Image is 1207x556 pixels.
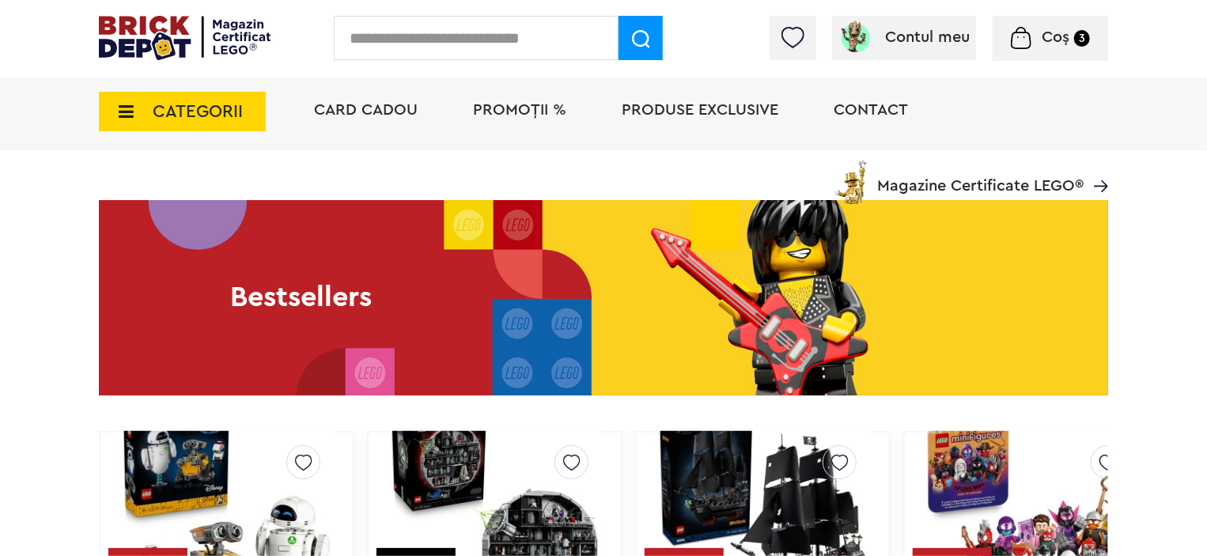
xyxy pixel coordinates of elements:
[99,200,1108,395] a: BestsellerBestsellers
[99,200,1108,395] img: Bestseller
[877,157,1084,194] span: Magazine Certificate LEGO®
[622,102,778,118] a: Produse exclusive
[1074,30,1090,47] small: 3
[886,29,971,45] span: Contul meu
[314,102,418,118] a: Card Cadou
[99,283,502,312] h2: Bestsellers
[838,29,971,45] a: Contul meu
[1084,157,1108,173] a: Magazine Certificate LEGO®
[153,103,243,120] span: CATEGORII
[834,102,908,118] a: Contact
[1042,29,1069,45] span: Coș
[473,102,566,118] a: PROMOȚII %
